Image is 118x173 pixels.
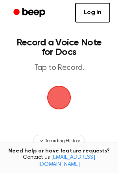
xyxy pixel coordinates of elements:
a: [EMAIL_ADDRESS][DOMAIN_NAME] [38,155,95,167]
span: Contact us [5,154,113,168]
span: Recording History [44,137,80,145]
a: Log in [75,3,110,23]
p: Tap to Record. [14,63,104,73]
img: Beep Logo [47,86,71,109]
button: Recording History [33,135,85,147]
h1: Record a Voice Note for Docs [14,38,104,57]
a: Beep [8,5,52,21]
